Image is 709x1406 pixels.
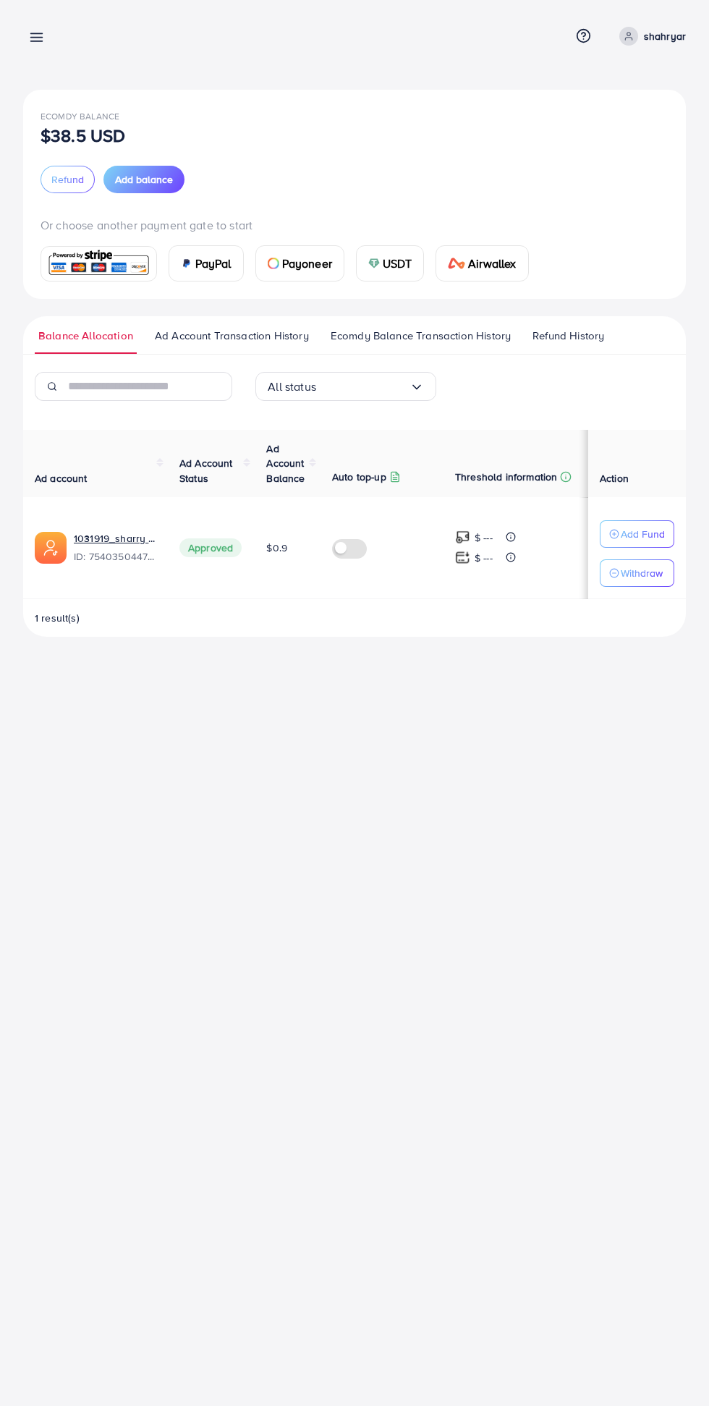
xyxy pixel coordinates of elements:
a: cardPayPal [169,245,244,281]
p: Or choose another payment gate to start [41,216,668,234]
p: Threshold information [455,468,557,486]
span: Action [600,471,629,486]
span: Add balance [115,172,173,187]
p: Withdraw [621,564,663,582]
p: Auto top-up [332,468,386,486]
a: 1031919_sharry mughal_1755624852344 [74,531,156,546]
p: $ --- [475,549,493,567]
div: Search for option [255,372,436,401]
span: Ad account [35,471,88,486]
a: cardPayoneer [255,245,344,281]
span: Ecomdy Balance [41,110,119,122]
span: PayPal [195,255,232,272]
button: Add Fund [600,520,674,548]
img: top-up amount [455,550,470,565]
p: Add Fund [621,525,665,543]
img: card [368,258,380,269]
a: cardUSDT [356,245,425,281]
img: card [181,258,192,269]
span: Ad Account Status [179,456,233,485]
button: Add balance [103,166,184,193]
a: shahryar [614,27,686,46]
p: $38.5 USD [41,127,125,144]
span: Payoneer [282,255,332,272]
input: Search for option [316,376,409,398]
span: Ad Account Transaction History [155,328,309,344]
span: Approved [179,538,242,557]
a: card [41,246,157,281]
div: <span class='underline'>1031919_sharry mughal_1755624852344</span></br>7540350447681863698 [74,531,156,564]
img: card [46,248,152,279]
button: Withdraw [600,559,674,587]
img: card [448,258,465,269]
span: Refund History [532,328,604,344]
p: $ --- [475,529,493,546]
button: Refund [41,166,95,193]
span: All status [268,376,316,398]
span: Ad Account Balance [266,441,305,486]
span: Airwallex [468,255,516,272]
span: Balance Allocation [38,328,133,344]
img: ic-ads-acc.e4c84228.svg [35,532,67,564]
span: USDT [383,255,412,272]
span: $0.9 [266,541,287,555]
span: Ecomdy Balance Transaction History [331,328,511,344]
span: Refund [51,172,84,187]
img: card [268,258,279,269]
a: cardAirwallex [436,245,528,281]
span: 1 result(s) [35,611,80,625]
span: ID: 7540350447681863698 [74,549,156,564]
p: shahryar [644,27,686,45]
img: top-up amount [455,530,470,545]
